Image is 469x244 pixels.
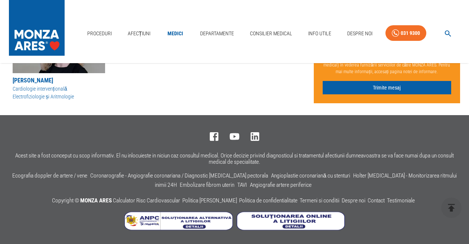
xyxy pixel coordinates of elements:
[84,26,115,41] a: Proceduri
[401,29,420,38] div: 031 9300
[387,197,415,204] a: Testimoniale
[180,182,234,188] a: Embolizare fibrom uterin
[305,26,334,41] a: Info Utile
[237,182,247,188] a: TAVI
[9,153,460,165] p: Acest site a fost conceput cu scop informativ. El nu inlocuieste in niciun caz consultul medical....
[13,76,105,85] div: [PERSON_NAME]
[239,197,297,204] a: Politica de confidentialitate
[12,172,87,179] a: Ecografia doppler de artere / vene
[163,26,187,41] a: Medici
[300,197,339,204] a: Termeni si conditii
[13,93,105,101] p: Electrofiziologie și Aritmologie
[182,197,237,204] a: Politica [PERSON_NAME]
[125,26,154,41] a: Afecțiuni
[197,26,237,41] a: Departamente
[52,196,417,206] p: Copyright ©
[124,212,233,230] img: Soluționarea Alternativă a Litigiilor
[342,197,365,204] a: Despre noi
[90,172,268,179] a: Coronarografie - Angiografie coronariana / Diagnostic [MEDICAL_DATA] pectorala
[113,197,180,204] a: Calculator Risc Cardiovascular
[323,81,451,95] button: Trimite mesaj
[237,225,345,232] a: Soluționarea online a litigiilor
[385,25,426,41] a: 031 9300
[368,197,385,204] a: Contact
[271,172,350,179] a: Angioplastie coronariană cu stenturi
[80,197,112,204] span: MONZA ARES
[344,26,375,41] a: Despre Noi
[247,26,295,41] a: Consilier Medical
[441,198,462,218] button: delete
[250,182,312,188] a: Angiografie artere periferice
[237,212,345,230] img: Soluționarea online a litigiilor
[13,85,105,93] p: Cardiologie intervențională
[124,225,237,232] a: Soluționarea Alternativă a Litigiilor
